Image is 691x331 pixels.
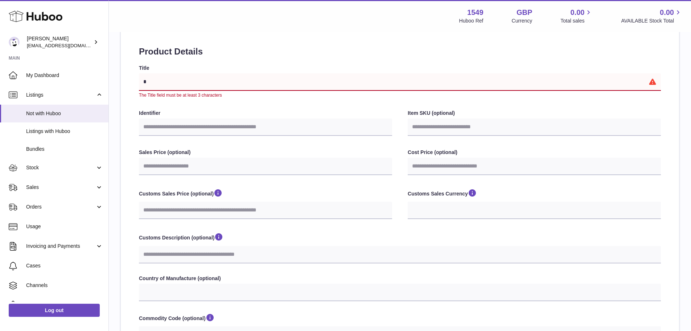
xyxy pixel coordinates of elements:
[621,8,682,24] a: 0.00 AVAILABLE Stock Total
[26,203,95,210] span: Orders
[139,149,392,156] label: Sales Price (optional)
[467,8,484,17] strong: 1549
[26,223,103,230] span: Usage
[459,17,484,24] div: Huboo Ref
[26,92,95,98] span: Listings
[139,313,661,324] label: Commodity Code (optional)
[660,8,674,17] span: 0.00
[139,46,661,57] h2: Product Details
[26,72,103,79] span: My Dashboard
[27,35,92,49] div: [PERSON_NAME]
[27,43,107,48] span: [EMAIL_ADDRESS][DOMAIN_NAME]
[139,232,661,244] label: Customs Description (optional)
[26,110,103,117] span: Not with Huboo
[560,8,593,24] a: 0.00 Total sales
[9,304,100,317] a: Log out
[139,275,661,282] label: Country of Manufacture (optional)
[26,128,103,135] span: Listings with Huboo
[408,149,661,156] label: Cost Price (optional)
[621,17,682,24] span: AVAILABLE Stock Total
[408,188,661,200] label: Customs Sales Currency
[26,164,95,171] span: Stock
[560,17,593,24] span: Total sales
[26,262,103,269] span: Cases
[26,184,95,191] span: Sales
[26,282,103,289] span: Channels
[26,146,103,153] span: Bundles
[571,8,585,17] span: 0.00
[512,17,532,24] div: Currency
[9,37,20,48] img: internalAdmin-1549@internal.huboo.com
[26,243,95,250] span: Invoicing and Payments
[139,65,661,72] label: Title
[139,110,392,117] label: Identifier
[139,188,392,200] label: Customs Sales Price (optional)
[517,8,532,17] strong: GBP
[139,92,661,98] div: The Title field must be at least 3 characters
[408,110,661,117] label: Item SKU (optional)
[26,302,103,308] span: Settings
